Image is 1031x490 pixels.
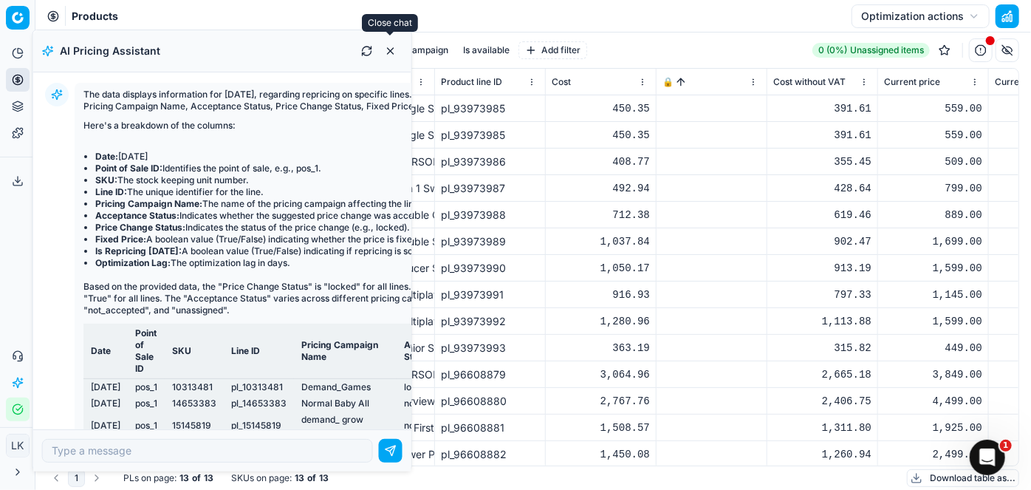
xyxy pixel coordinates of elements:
[179,472,189,484] strong: 13
[773,76,846,88] span: Cost without VAT
[397,379,468,396] td: locked
[773,341,871,355] div: 315.82
[884,101,982,116] div: 559.00
[552,447,650,462] div: 1,450.08
[95,257,171,268] strong: Optimization Lag:
[773,421,871,435] div: 1,311.80
[441,101,539,116] div: pl_93973985
[95,245,182,256] strong: Is Repricing [DATE]:
[83,395,128,412] td: [DATE]
[552,181,650,196] div: 492.94
[397,412,468,440] td: not_accepted
[552,234,650,249] div: 1,037.84
[224,395,294,412] td: pl_14653383
[95,151,118,162] strong: Date:
[552,76,571,88] span: Cost
[330,447,428,462] div: Sportspower Power Play Time Metal Swing Set
[884,181,982,196] div: 799.00
[884,314,982,329] div: 1,599.00
[970,440,1005,475] iframe: Intercom live chat
[95,151,668,163] li: [DATE]
[165,395,224,412] td: 14653383
[884,394,982,409] div: 4,499.00
[330,421,428,435] div: Sportspower My First Metal Swing Set
[224,324,294,379] th: Line ID
[884,287,982,302] div: 1,145.00
[773,154,871,169] div: 355.45
[441,394,539,409] div: pl_96608880
[330,101,428,116] div: Sportspower Single Swing
[294,412,397,440] td: demand_ grow revenue
[330,261,428,276] div: Sportspower Saucer Swing
[441,287,539,302] div: pl_93973991
[552,101,650,116] div: 450.35
[128,379,165,396] td: pos_1
[773,234,871,249] div: 902.47
[884,367,982,382] div: 3,849.00
[165,379,224,396] td: 10313481
[192,472,201,484] strong: of
[83,379,128,396] td: [DATE]
[1000,440,1012,452] span: 1
[773,367,871,382] div: 2,665.18
[884,341,982,355] div: 449.00
[7,435,29,457] span: LK
[552,367,650,382] div: 3,064.96
[884,128,982,143] div: 559.00
[95,222,185,233] strong: Price Change Status:
[83,412,128,440] td: [DATE]
[224,379,294,396] td: pl_10313481
[95,222,668,234] li: Indicates the status of the price change (e.g., locked).
[95,186,668,198] li: The unique identifier for the line.
[95,210,668,222] li: Indicates whether the suggested price change was accepted (e.g., locked, not_accepted, not_repric...
[441,447,539,462] div: pl_96608882
[552,394,650,409] div: 2,767.76
[330,314,428,329] div: Sportspower Multiplay Saucer, Monkey Bars and Button Swing
[95,234,146,245] strong: Fixed Price:
[95,163,162,174] strong: Point of Sale ID:
[441,261,539,276] div: pl_93973990
[441,314,539,329] div: pl_93973992
[884,76,940,88] span: Current price
[441,154,539,169] div: pl_93973986
[907,469,1019,487] button: Download table as...
[773,208,871,222] div: 619.46
[204,472,213,484] strong: 13
[330,367,428,382] div: Sportspower [PERSON_NAME] Swing Set
[773,128,871,143] div: 391.61
[773,261,871,276] div: 913.19
[330,208,428,222] div: Sportspower Double Galvanised Steel Swing
[128,324,165,379] th: Point of Sale ID
[88,469,106,487] button: Go to next page
[773,287,871,302] div: 797.33
[662,76,674,88] span: 🔒
[95,198,202,209] strong: Pricing Campaign Name:
[441,367,539,382] div: pl_96608879
[60,44,160,58] h5: AI Pricing Assistant
[552,341,650,355] div: 363.19
[884,208,982,222] div: 889.00
[457,41,515,59] button: Is available
[294,324,397,379] th: Pricing Campaign Name
[47,469,106,487] nav: pagination
[441,234,539,249] div: pl_93973989
[47,469,65,487] button: Go to previous page
[224,412,294,440] td: pl_15145819
[165,412,224,440] td: 15145819
[49,440,366,462] input: Type a message
[884,421,982,435] div: 1,925.00
[330,181,428,196] div: Sportspower 2 in 1 Swing
[68,469,85,487] button: 1
[95,245,668,257] li: A boolean value (True/False) indicating if repricing is scheduled for [DATE].
[552,261,650,276] div: 1,050.17
[441,208,539,222] div: pl_93973988
[95,210,179,221] strong: Acceptance Status:
[231,472,292,484] span: SKUs on page :
[773,181,871,196] div: 428.64
[95,186,127,197] strong: Line ID:
[884,447,982,462] div: 2,499.00
[128,412,165,440] td: pos_1
[884,234,982,249] div: 1,699.00
[884,261,982,276] div: 1,599.00
[95,163,668,174] li: Identifies the point of sale, e.g., pos_1.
